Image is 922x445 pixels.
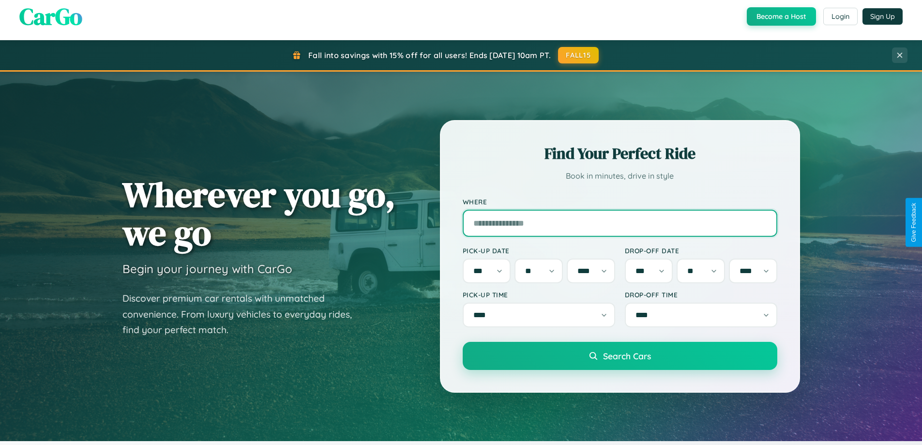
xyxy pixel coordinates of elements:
h1: Wherever you go, we go [122,175,395,252]
h2: Find Your Perfect Ride [463,143,777,164]
button: FALL15 [558,47,599,63]
label: Pick-up Date [463,246,615,255]
label: Drop-off Time [625,291,777,299]
span: CarGo [19,0,82,32]
span: Search Cars [603,351,651,361]
span: Fall into savings with 15% off for all users! Ends [DATE] 10am PT. [308,50,551,60]
button: Become a Host [747,7,816,26]
h3: Begin your journey with CarGo [122,261,292,276]
button: Sign Up [862,8,903,25]
p: Book in minutes, drive in style [463,169,777,183]
label: Drop-off Date [625,246,777,255]
button: Login [823,8,858,25]
div: Give Feedback [910,203,917,242]
button: Search Cars [463,342,777,370]
label: Where [463,198,777,206]
label: Pick-up Time [463,291,615,299]
p: Discover premium car rentals with unmatched convenience. From luxury vehicles to everyday rides, ... [122,291,364,338]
